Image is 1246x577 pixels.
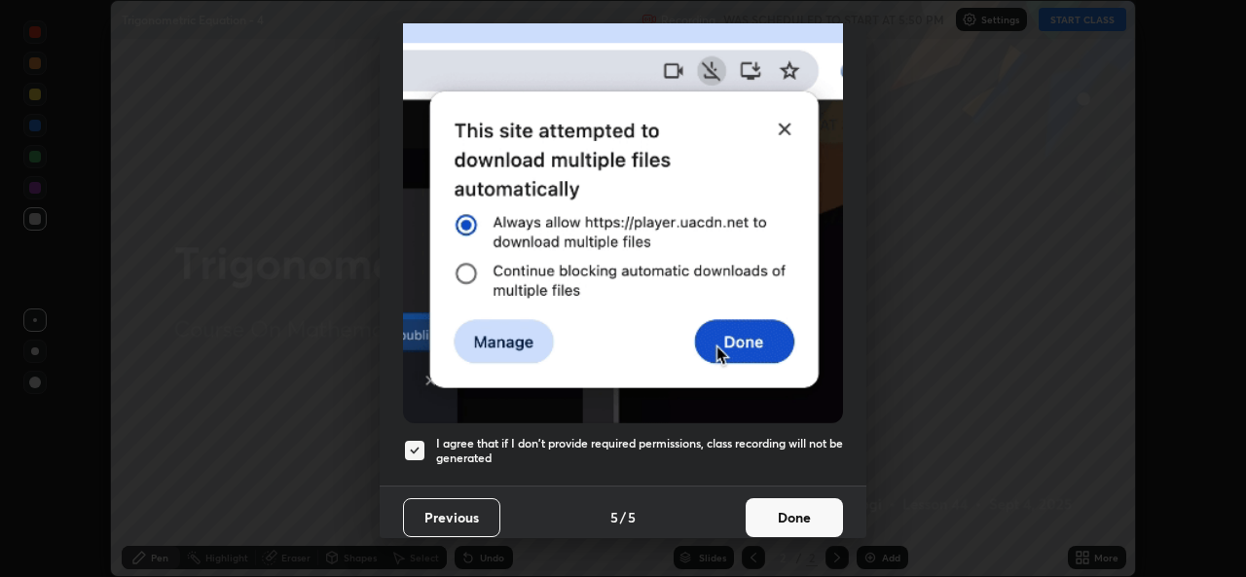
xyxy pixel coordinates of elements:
[436,436,843,466] h5: I agree that if I don't provide required permissions, class recording will not be generated
[610,507,618,527] h4: 5
[403,498,500,537] button: Previous
[628,507,636,527] h4: 5
[746,498,843,537] button: Done
[620,507,626,527] h4: /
